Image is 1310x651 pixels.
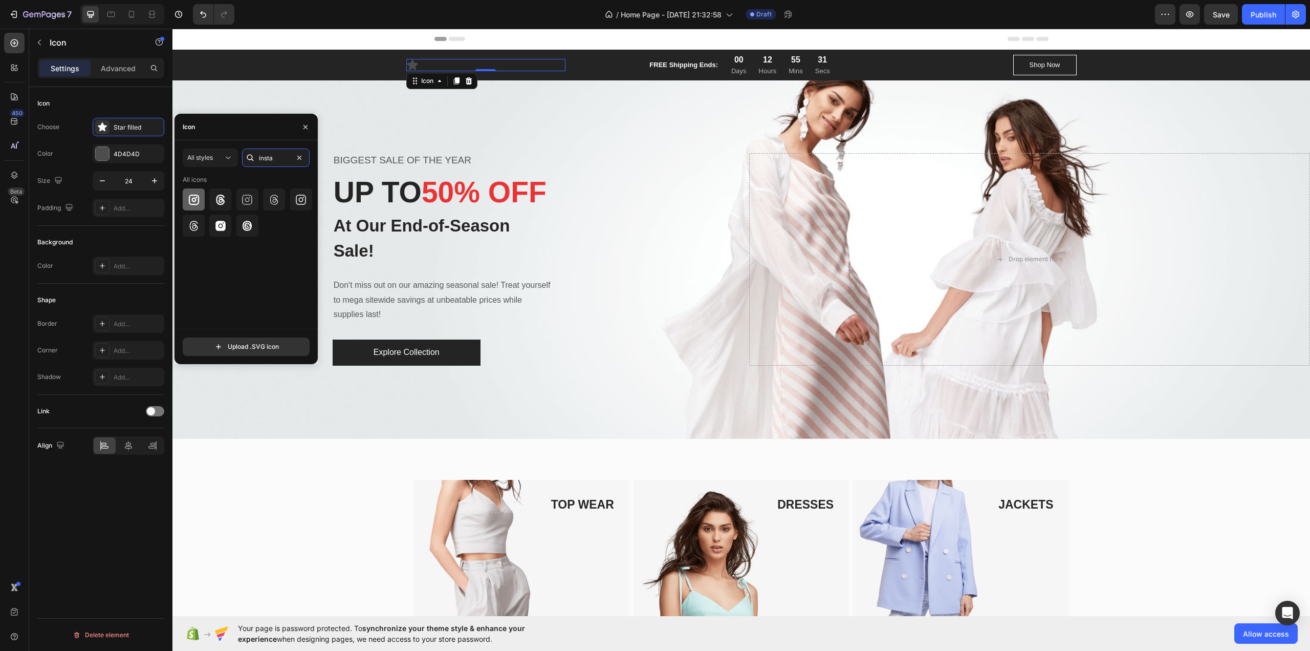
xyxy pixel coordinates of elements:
div: Shape [37,296,56,305]
div: Background [37,238,73,247]
p: Mins [616,37,630,48]
div: Color [37,149,53,158]
a: Image Title [242,451,457,595]
p: FREE Shipping Ends: [477,31,545,41]
div: Icon [37,99,50,108]
div: 55 [616,25,630,37]
div: Add... [114,204,162,213]
div: Corner [37,346,58,355]
span: All styles [187,154,213,161]
p: Secs [643,37,658,48]
div: Upload .SVG icon [213,342,279,352]
div: Border [37,319,57,328]
p: Don't miss out on our amazing seasonal sale! Treat yourself to mega sitewide savings at unbeatabl... [161,249,380,293]
button: Save [1204,4,1238,25]
button: Allow access [1234,623,1298,644]
div: Color [37,261,53,270]
div: Choose [37,122,59,132]
button: All styles [183,149,238,167]
iframe: Design area [172,29,1310,616]
a: Image Title [681,451,896,595]
button: Upload .SVG icon [183,338,310,356]
div: Shop Now [857,31,888,41]
p: At Our End-of-Season Sale! [161,184,380,235]
input: Search icon [242,149,310,167]
button: 7 [4,4,76,25]
div: Explore Collection [201,317,267,331]
p: Days [559,37,574,48]
span: / [616,9,619,20]
div: Delete element [73,629,129,641]
div: Beta [8,187,25,196]
div: Link [37,407,50,416]
p: TOP WEAR [379,469,442,484]
div: Undo/Redo [193,4,234,25]
p: Settings [51,63,79,74]
div: Star filled [114,123,162,132]
div: Publish [1251,9,1276,20]
div: Drop element here [836,226,890,235]
div: Align [37,439,67,453]
p: 7 [67,8,72,20]
div: Icon [183,122,195,132]
p: Icon [50,36,137,49]
p: UP TO [161,144,380,182]
div: Shadow [37,372,61,382]
span: 50% OFF [249,147,374,180]
div: All icons [183,175,207,184]
span: synchronize your theme style & enhance your experience [238,624,525,643]
a: Shop Now [841,26,904,47]
p: BIGGEST SALE OF THE YEAR [161,125,380,138]
div: Add... [114,320,162,329]
div: Rich Text Editor. Editing area: main [476,30,547,43]
span: Draft [756,10,772,19]
span: Your page is password protected. To when designing pages, we need access to your store password. [238,623,565,644]
span: Save [1213,10,1230,19]
button: Delete element [37,627,164,643]
div: Add... [114,373,162,382]
button: Explore Collection [160,311,308,337]
div: Add... [114,346,162,355]
div: Size [37,174,64,188]
img: Alt Image [242,451,457,595]
div: Add... [114,262,162,271]
div: Padding [37,201,75,215]
p: DRESSES [605,469,661,484]
div: 450 [10,109,25,117]
div: 4D4D4D [114,150,162,159]
div: 00 [559,25,574,37]
span: Home Page - [DATE] 21:32:58 [621,9,722,20]
p: JACKETS [826,469,881,484]
p: Hours [586,37,604,48]
img: Alt Image [681,451,896,595]
span: Allow access [1243,628,1289,639]
button: Publish [1242,4,1285,25]
div: 31 [643,25,658,37]
div: Open Intercom Messenger [1275,601,1300,625]
div: 12 [586,25,604,37]
p: Advanced [101,63,136,74]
